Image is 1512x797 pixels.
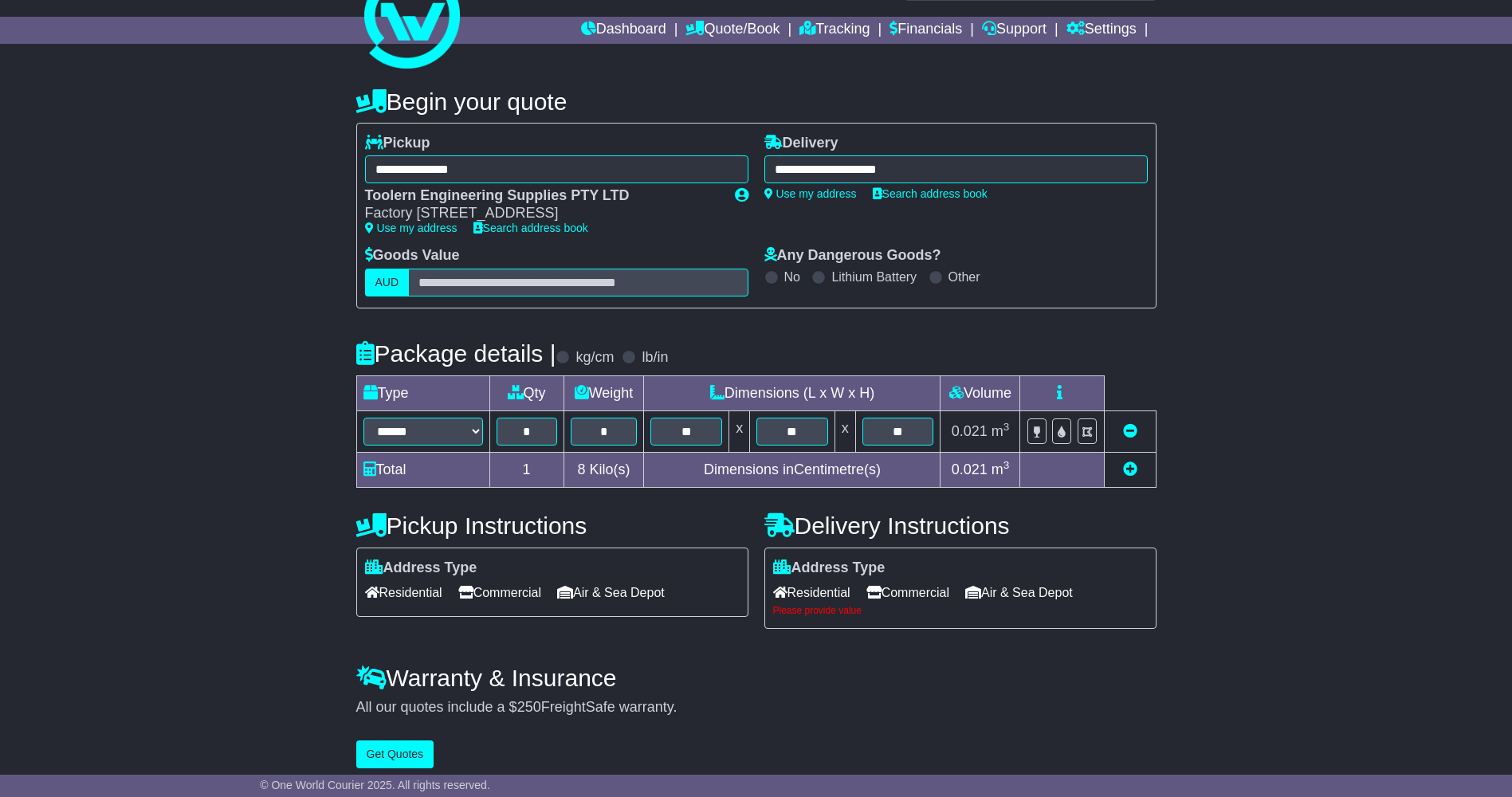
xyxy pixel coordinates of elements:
[1066,17,1137,44] a: Settings
[992,423,1010,439] span: m
[873,187,988,200] a: Search address book
[365,580,442,605] span: Residential
[1003,421,1010,433] sup: 3
[941,375,1020,410] td: Volume
[356,740,434,768] button: Get Quotes
[965,580,1073,605] span: Air & Sea Depot
[784,269,800,285] label: No
[365,187,719,205] div: Toolern Engineering Supplies PTY LTD
[473,222,588,234] a: Search address book
[356,88,1157,115] h4: Begin your quote
[948,269,980,285] label: Other
[1003,459,1010,471] sup: 3
[764,512,1157,539] h4: Delivery Instructions
[356,452,489,487] td: Total
[581,17,666,44] a: Dashboard
[517,699,541,715] span: 250
[764,187,857,200] a: Use my address
[1123,461,1137,477] a: Add new item
[356,375,489,410] td: Type
[831,269,917,285] label: Lithium Battery
[365,269,410,296] label: AUD
[773,580,850,605] span: Residential
[729,410,750,452] td: x
[644,452,941,487] td: Dimensions in Centimetre(s)
[952,423,988,439] span: 0.021
[866,580,949,605] span: Commercial
[799,17,870,44] a: Tracking
[685,17,780,44] a: Quote/Book
[365,247,460,265] label: Goods Value
[992,461,1010,477] span: m
[1123,423,1137,439] a: Remove this item
[458,580,541,605] span: Commercial
[890,17,962,44] a: Financials
[952,461,988,477] span: 0.021
[489,452,564,487] td: 1
[356,512,748,539] h4: Pickup Instructions
[644,375,941,410] td: Dimensions (L x W x H)
[356,665,1157,691] h4: Warranty & Insurance
[365,559,477,577] label: Address Type
[764,247,941,265] label: Any Dangerous Goods?
[365,205,719,222] div: Factory [STREET_ADDRESS]
[835,410,855,452] td: x
[356,699,1157,717] div: All our quotes include a $ FreightSafe warranty.
[365,135,430,152] label: Pickup
[365,222,458,234] a: Use my address
[557,580,665,605] span: Air & Sea Depot
[764,135,838,152] label: Delivery
[577,461,585,477] span: 8
[642,349,668,367] label: lb/in
[564,375,644,410] td: Weight
[489,375,564,410] td: Qty
[356,340,556,367] h4: Package details |
[260,779,490,791] span: © One World Courier 2025. All rights reserved.
[773,559,886,577] label: Address Type
[773,605,1148,616] div: Please provide value
[575,349,614,367] label: kg/cm
[564,452,644,487] td: Kilo(s)
[982,17,1047,44] a: Support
